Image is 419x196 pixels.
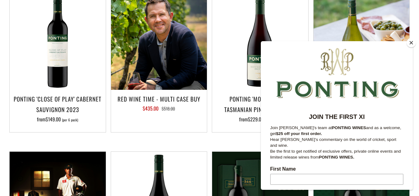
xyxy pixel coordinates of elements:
[37,115,78,123] span: from
[9,151,143,159] label: Last Name
[9,107,143,119] p: Be the first to get notified of exclusive offers, private online events and limited release wines...
[71,84,105,89] strong: PONTING WINES
[9,84,143,95] p: Join [PERSON_NAME]'s team at and as a welcome, get
[407,38,416,47] button: Close
[212,94,308,124] a: Ponting 'Mowbray Boy' Tasmanian Pinot Noir 2024 from$229.00 (per 6 pack)
[9,95,143,107] p: Hear [PERSON_NAME]'s commentary on the world of cricket, sport and wine.
[9,125,143,133] label: First Name
[48,72,104,79] strong: JOIN THE FIRST XI
[7,24,412,35] button: SUBSCRIBE
[111,94,207,124] a: Red Wine Time - Multi Case Buy $435.00 $518.00
[239,115,281,123] span: from
[248,115,264,123] span: $229.00
[143,105,158,112] span: $435.00
[13,94,103,115] h3: Ponting 'Close of Play' Cabernet Sauvignon 2023
[62,118,78,122] span: (per 6 pack)
[58,114,93,118] strong: PONTING WINES.
[46,115,61,123] span: $149.00
[215,94,305,115] h3: Ponting 'Mowbray Boy' Tasmanian Pinot Noir 2024
[15,90,61,95] strong: $25 off your first order.
[9,177,143,185] label: Email
[114,94,204,104] h3: Red Wine Time - Multi Case Buy
[10,94,106,124] a: Ponting 'Close of Play' Cabernet Sauvignon 2023 from$149.00 (per 6 pack)
[173,7,246,17] strong: JOIN THE FIRST XI
[162,105,175,112] span: $518.00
